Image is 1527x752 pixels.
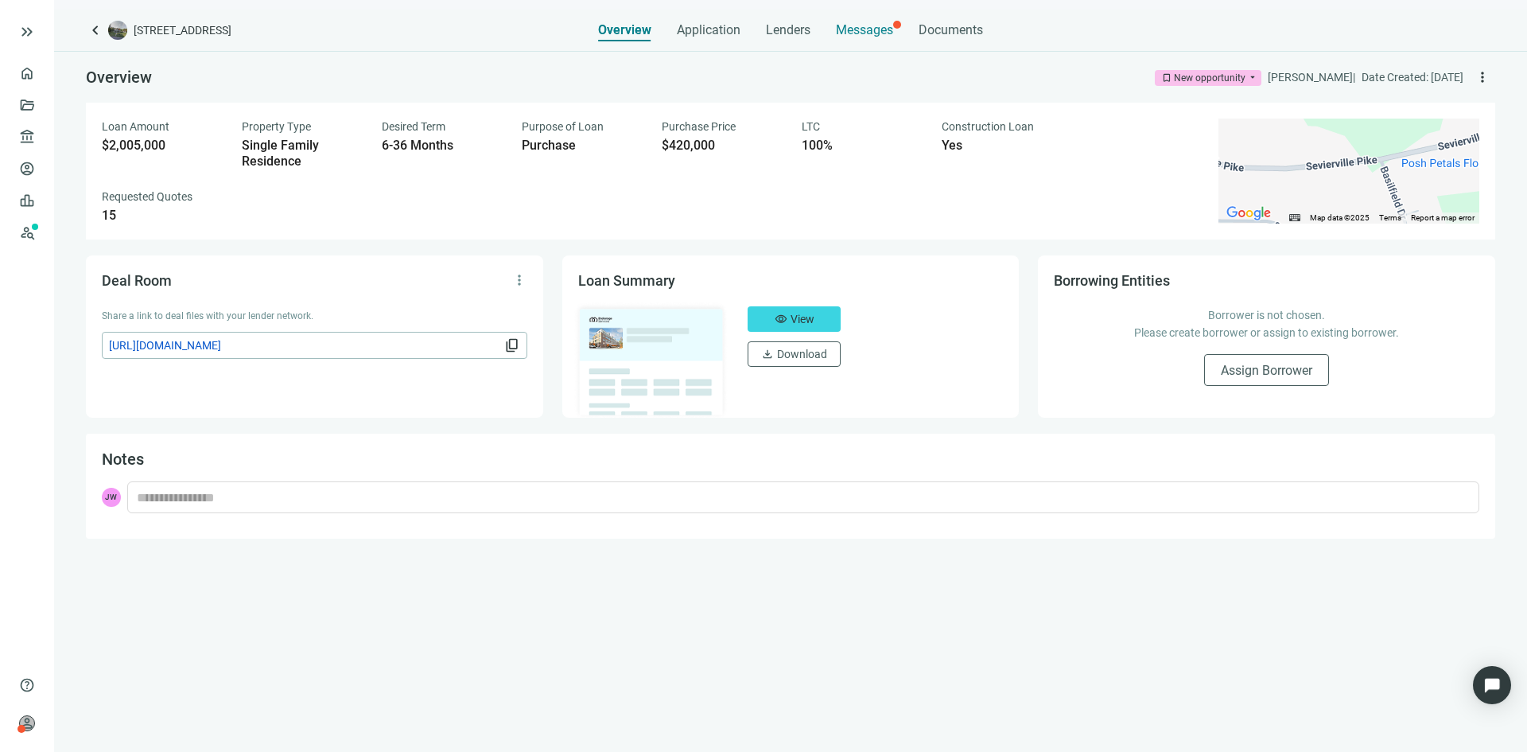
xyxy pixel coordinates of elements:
[761,348,774,360] span: download
[134,22,231,38] span: [STREET_ADDRESS]
[662,120,736,133] span: Purchase Price
[102,488,121,507] span: JW
[1473,666,1511,704] div: Open Intercom Messenger
[102,120,169,133] span: Loan Amount
[1411,213,1475,222] a: Report a map error
[578,272,675,289] span: Loan Summary
[573,302,729,419] img: dealOverviewImg
[1070,324,1463,341] p: Please create borrower or assign to existing borrower.
[766,22,810,38] span: Lenders
[86,21,105,40] a: keyboard_arrow_left
[504,337,520,353] span: content_copy
[1310,213,1370,222] span: Map data ©2025
[109,337,501,354] span: [URL][DOMAIN_NAME]
[748,306,841,332] button: visibilityView
[1475,69,1490,85] span: more_vert
[382,138,503,154] div: 6-36 Months
[19,715,35,731] span: person
[19,677,35,693] span: help
[1379,213,1401,222] a: Terms (opens in new tab)
[942,120,1034,133] span: Construction Loan
[102,138,223,154] div: $2,005,000
[677,22,740,38] span: Application
[775,313,787,325] span: visibility
[942,138,1063,154] div: Yes
[1161,72,1172,84] span: bookmark
[791,313,814,325] span: View
[1054,272,1170,289] span: Borrowing Entities
[802,138,923,154] div: 100%
[522,120,604,133] span: Purpose of Loan
[102,208,223,224] div: 15
[108,21,127,40] img: deal-logo
[507,267,532,293] button: more_vert
[522,138,643,154] div: Purchase
[19,129,30,145] span: account_balance
[102,450,144,469] span: Notes
[1222,203,1275,224] a: Open this area in Google Maps (opens a new window)
[102,190,192,203] span: Requested Quotes
[1204,354,1329,386] button: Assign Borrower
[17,22,37,41] button: keyboard_double_arrow_right
[598,22,651,38] span: Overview
[382,120,445,133] span: Desired Term
[511,272,527,288] span: more_vert
[1289,212,1300,224] button: Keyboard shortcuts
[748,341,841,367] button: downloadDownload
[242,120,311,133] span: Property Type
[1222,203,1275,224] img: Google
[1070,306,1463,324] p: Borrower is not chosen.
[1221,363,1312,378] span: Assign Borrower
[777,348,827,360] span: Download
[919,22,983,38] span: Documents
[242,138,363,169] div: Single Family Residence
[836,22,893,37] span: Messages
[802,120,820,133] span: LTC
[1174,70,1245,86] div: New opportunity
[102,272,172,289] span: Deal Room
[86,68,152,87] span: Overview
[662,138,783,154] div: $420,000
[102,310,313,321] span: Share a link to deal files with your lender network.
[1470,64,1495,90] button: more_vert
[1362,68,1463,86] div: Date Created: [DATE]
[1268,68,1355,86] div: [PERSON_NAME] |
